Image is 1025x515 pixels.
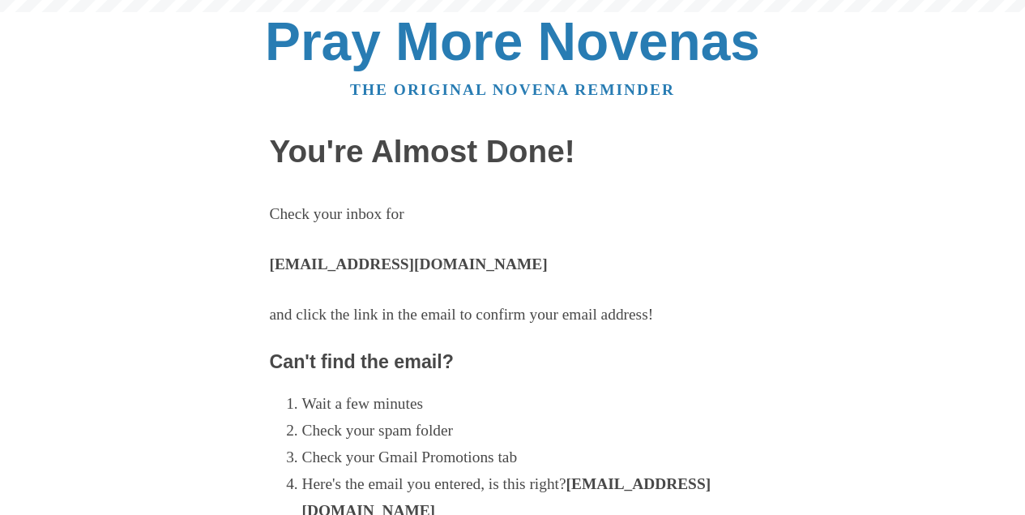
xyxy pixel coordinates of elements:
[270,352,756,373] h3: Can't find the email?
[270,255,548,273] strong: [EMAIL_ADDRESS][DOMAIN_NAME]
[265,11,760,71] a: Pray More Novenas
[270,135,756,170] h1: You're Almost Done!
[302,444,756,471] li: Check your Gmail Promotions tab
[270,302,756,328] p: and click the link in the email to confirm your email address!
[302,391,756,418] li: Wait a few minutes
[350,81,675,98] a: The original novena reminder
[302,418,756,444] li: Check your spam folder
[270,201,756,228] p: Check your inbox for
